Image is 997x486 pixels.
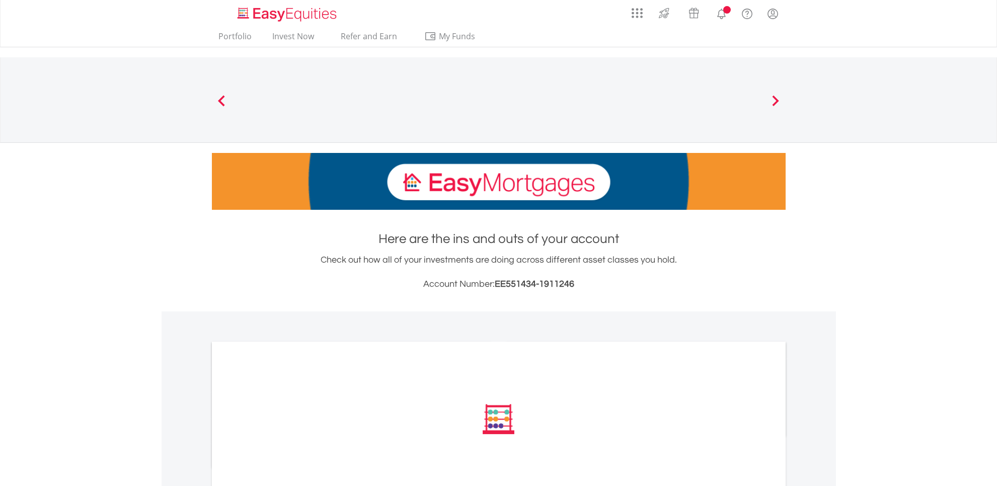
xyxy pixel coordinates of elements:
a: Invest Now [268,31,318,47]
img: grid-menu-icon.svg [632,8,643,19]
img: vouchers-v2.svg [685,5,702,21]
span: Refer and Earn [341,31,397,42]
img: EasyMortage Promotion Banner [212,153,786,210]
h3: Account Number: [212,277,786,291]
img: EasyEquities_Logo.png [236,6,341,23]
span: My Funds [424,30,490,43]
a: Refer and Earn [331,31,408,47]
h1: Here are the ins and outs of your account [212,230,786,248]
img: thrive-v2.svg [656,5,672,21]
a: Notifications [709,3,734,23]
span: EE551434-1911246 [495,279,574,289]
a: Portfolio [214,31,256,47]
a: FAQ's and Support [734,3,760,23]
a: AppsGrid [625,3,649,19]
a: Home page [234,3,341,23]
div: Check out how all of your investments are doing across different asset classes you hold. [212,253,786,291]
a: My Profile [760,3,786,25]
a: Vouchers [679,3,709,21]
